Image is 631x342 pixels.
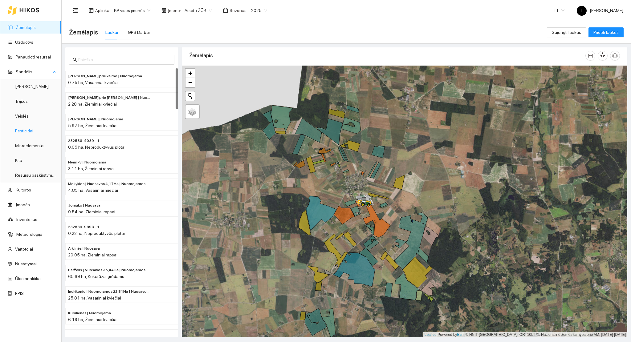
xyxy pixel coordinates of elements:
[68,231,125,236] span: 0.22 ha, Neproduktyvūs plotai
[15,84,49,89] a: [PERSON_NAME]
[581,6,583,16] span: L
[555,6,564,15] span: LT
[69,27,98,37] span: Žemėlapis
[593,29,619,36] span: Pridėti laukus
[68,203,100,208] span: Joniuko | Nuosava
[68,274,124,279] span: 65.69 ha, Kukurūzai grūdams
[68,138,100,144] span: 232536-4039 - 1
[15,276,41,281] a: Ūkio analitika
[16,66,51,78] span: Sandėlis
[185,105,199,119] a: Layers
[95,7,110,14] span: Aplinka :
[251,6,267,15] span: 2025
[161,8,166,13] span: shop
[114,6,150,15] span: BP visos įmonės
[15,173,57,178] a: Resursų paskirstymas
[577,8,623,13] span: [PERSON_NAME]
[72,8,78,13] span: menu-fold
[552,29,581,36] span: Sujungti laukus
[68,159,106,165] span: Neim-3 | Nuomojama
[68,181,151,187] span: Mokyklos | Nuosavos 4,17Ha | Nuomojamos 0,68Ha
[457,332,464,337] a: Esri
[68,267,151,273] span: Berželis | Nuosavos 35,44Ha | Nuomojamos 30,25Ha
[15,40,33,45] a: Užduotys
[230,7,247,14] span: Sezonas :
[68,73,142,79] span: Rolando prie kaimo | Nuomojama
[68,80,119,85] span: 0.75 ha, Vasariniai kviečiai
[68,116,123,122] span: Ginaičių Valiaus | Nuomojama
[185,6,212,15] span: Arsėta ŽŪB
[68,296,121,300] span: 25.81 ha, Vasariniai kviečiai
[185,78,195,87] a: Zoom out
[68,246,100,251] span: Arklinės | Nuosava
[78,56,171,63] input: Paieška
[588,27,624,37] button: Pridėti laukus
[68,102,117,107] span: 2.28 ha, Žieminiai kviečiai
[15,128,33,133] a: Pesticidai
[16,25,36,30] a: Žemėlapis
[15,247,33,251] a: Vartotojai
[585,51,595,61] button: column-width
[15,99,28,104] a: Trąšos
[89,8,94,13] span: layout
[68,145,125,150] span: 0.05 ha, Neproduktyvūs plotai
[188,69,192,77] span: +
[16,202,30,207] a: Įmonės
[105,29,118,36] div: Laukai
[425,332,436,337] a: Leaflet
[15,158,22,163] a: Kita
[128,29,150,36] div: GPS Darbai
[68,252,117,257] span: 20.05 ha, Žieminiai rapsai
[586,53,595,58] span: column-width
[68,289,151,295] span: Indrikonio | Nuomojamos 22,81Ha | Nuosavos 3,00 Ha
[188,78,192,86] span: −
[168,7,181,14] span: Įmonė :
[69,4,81,17] button: menu-fold
[588,30,624,35] a: Pridėti laukus
[189,47,585,64] div: Žemėlapis
[16,187,31,192] a: Kultūros
[15,291,24,296] a: PPIS
[68,123,117,128] span: 5.97 ha, Žieminiai kviečiai
[16,232,43,237] a: Meteorologija
[16,217,37,222] a: Inventorius
[223,8,228,13] span: calendar
[15,143,44,148] a: Mikroelementai
[15,114,29,119] a: Veislės
[15,261,37,266] a: Nustatymai
[185,91,195,101] button: Initiate a new search
[68,310,111,316] span: Kubilienės | Nuomojama
[423,332,627,337] div: | Powered by © HNIT-[GEOGRAPHIC_DATA]; ORT10LT ©, Nacionalinė žemės tarnyba prie AM, [DATE]-[DATE]
[73,58,77,62] span: search
[68,209,115,214] span: 9.54 ha, Žieminiai rapsai
[16,54,51,59] a: Panaudoti resursai
[465,332,466,337] span: |
[68,188,118,193] span: 4.85 ha, Vasariniai miežiai
[185,69,195,78] a: Zoom in
[547,30,586,35] a: Sujungti laukus
[68,95,151,101] span: Rolando prie Valės | Nuosava
[68,166,115,171] span: 3.11 ha, Žieminiai rapsai
[68,317,117,322] span: 6.19 ha, Žieminiai kviečiai
[68,224,100,230] span: 232539-9893 - 1
[547,27,586,37] button: Sujungti laukus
